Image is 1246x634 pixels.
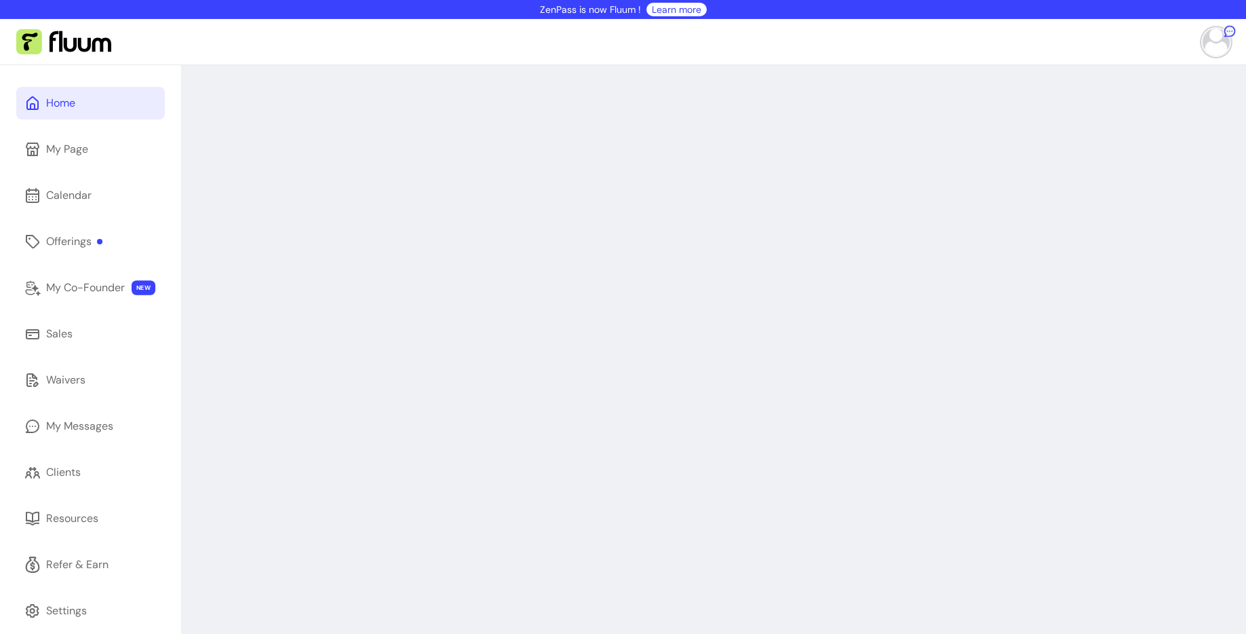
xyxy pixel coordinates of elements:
[16,87,165,119] a: Home
[16,225,165,258] a: Offerings
[16,179,165,212] a: Calendar
[16,133,165,166] a: My Page
[46,234,102,250] div: Offerings
[46,557,109,573] div: Refer & Earn
[46,510,98,527] div: Resources
[46,187,92,204] div: Calendar
[16,595,165,627] a: Settings
[46,418,113,434] div: My Messages
[16,364,165,396] a: Waivers
[46,280,125,296] div: My Co-Founder
[16,456,165,489] a: Clients
[16,272,165,304] a: My Co-Founder NEW
[16,29,111,55] img: Fluum Logo
[540,3,641,16] p: ZenPass is now Fluum !
[652,3,701,16] a: Learn more
[132,280,155,295] span: NEW
[1197,29,1230,56] button: avatar
[46,95,75,111] div: Home
[46,141,88,157] div: My Page
[46,326,73,342] div: Sales
[16,502,165,535] a: Resources
[46,464,81,481] div: Clients
[16,548,165,581] a: Refer & Earn
[16,410,165,443] a: My Messages
[46,372,85,388] div: Waivers
[46,603,87,619] div: Settings
[1203,29,1230,56] img: avatar
[16,318,165,350] a: Sales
